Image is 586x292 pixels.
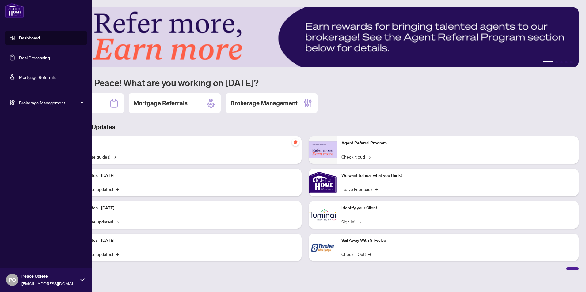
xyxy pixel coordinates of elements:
[21,280,77,287] span: [EMAIL_ADDRESS][DOMAIN_NAME]
[32,123,579,131] h3: Brokerage & Industry Updates
[292,139,299,146] span: pushpin
[375,186,378,193] span: →
[116,251,119,257] span: →
[113,153,116,160] span: →
[555,61,558,63] button: 2
[19,74,56,80] a: Mortgage Referrals
[341,205,574,212] p: Identify your Client
[32,77,579,88] h1: Welcome back Peace! What are you working on [DATE]?
[116,186,119,193] span: →
[341,140,574,147] p: Agent Referral Program
[561,271,580,289] button: Open asap
[116,218,119,225] span: →
[341,251,371,257] a: Check it Out!→
[32,7,579,67] img: Slide 0
[64,172,297,179] p: Platform Updates - [DATE]
[560,61,563,63] button: 3
[341,153,371,160] a: Check it out!→
[64,205,297,212] p: Platform Updates - [DATE]
[341,218,361,225] a: Sign In!→
[309,169,337,196] img: We want to hear what you think!
[341,237,574,244] p: Sail Away With 8Twelve
[341,172,574,179] p: We want to hear what you think!
[230,99,298,107] h2: Brokerage Management
[309,234,337,261] img: Sail Away With 8Twelve
[309,141,337,158] img: Agent Referral Program
[341,186,378,193] a: Leave Feedback→
[19,35,40,41] a: Dashboard
[64,237,297,244] p: Platform Updates - [DATE]
[64,140,297,147] p: Self-Help
[565,61,568,63] button: 4
[543,61,553,63] button: 1
[358,218,361,225] span: →
[309,201,337,229] img: Identify your Client
[19,99,83,106] span: Brokerage Management
[19,55,50,60] a: Deal Processing
[134,99,188,107] h2: Mortgage Referrals
[367,153,371,160] span: →
[9,275,16,284] span: PO
[21,273,77,279] span: Peace Odiete
[368,251,371,257] span: →
[570,61,573,63] button: 5
[5,3,24,18] img: logo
